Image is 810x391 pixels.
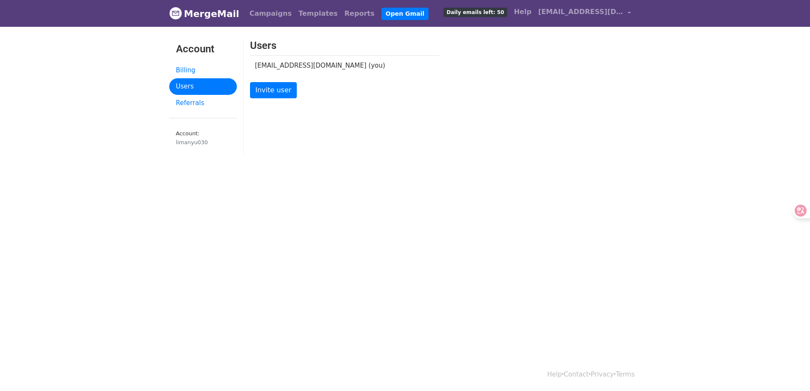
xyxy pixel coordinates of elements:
[169,62,237,79] a: Billing
[246,5,295,22] a: Campaigns
[250,82,297,98] a: Invite user
[341,5,378,22] a: Reports
[169,5,239,23] a: MergeMail
[511,3,535,20] a: Help
[176,138,230,146] div: limanyu030
[295,5,341,22] a: Templates
[169,95,237,111] a: Referrals
[443,8,507,17] span: Daily emails left: 50
[250,40,439,52] h3: Users
[616,371,634,378] a: Terms
[591,371,614,378] a: Privacy
[564,371,588,378] a: Contact
[169,78,237,95] a: Users
[250,55,426,75] td: [EMAIL_ADDRESS][DOMAIN_NAME] (you)
[547,371,562,378] a: Help
[169,7,182,20] img: MergeMail logo
[176,130,230,146] small: Account:
[535,3,634,23] a: [EMAIL_ADDRESS][DOMAIN_NAME]
[538,7,623,17] span: [EMAIL_ADDRESS][DOMAIN_NAME]
[440,3,510,20] a: Daily emails left: 50
[381,8,429,20] a: Open Gmail
[176,43,230,55] h3: Account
